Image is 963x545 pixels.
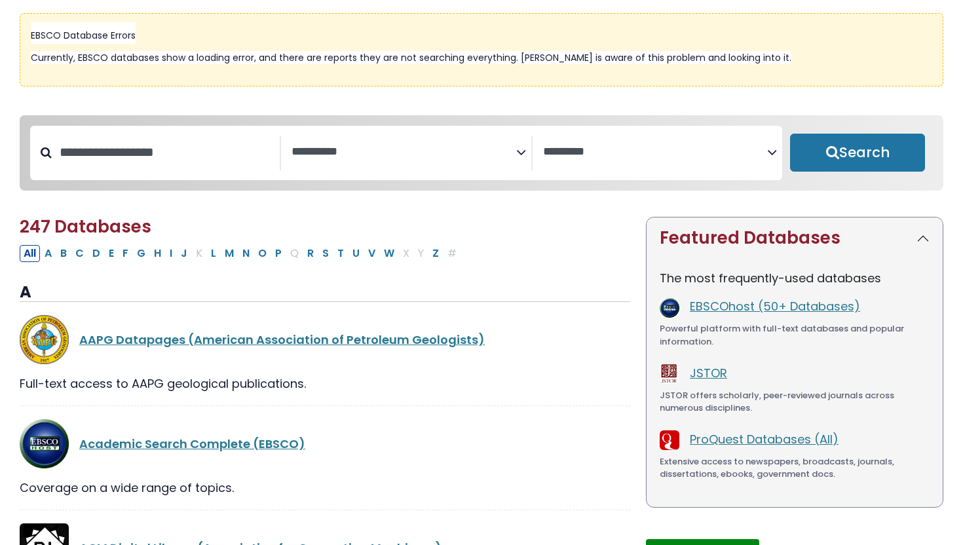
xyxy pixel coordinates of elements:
div: Full-text access to AAPG geological publications. [20,375,630,392]
span: 247 Databases [20,215,151,238]
button: Filter Results T [333,245,348,262]
button: Filter Results J [177,245,191,262]
button: Filter Results F [119,245,132,262]
button: Filter Results N [238,245,254,262]
p: The most frequently-used databases [660,269,930,287]
button: Filter Results L [207,245,220,262]
input: Search database by title or keyword [52,141,280,163]
a: EBSCOhost (50+ Databases) [690,298,860,314]
div: Alpha-list to filter by first letter of database name [20,244,462,261]
button: Filter Results C [71,245,88,262]
button: Filter Results A [41,245,56,262]
button: Filter Results B [56,245,71,262]
nav: Search filters [20,115,943,191]
button: Filter Results U [349,245,364,262]
div: JSTOR offers scholarly, peer-reviewed journals across numerous disciplines. [660,389,930,415]
span: EBSCO Database Errors [31,29,136,42]
a: JSTOR [690,365,727,381]
button: Filter Results H [150,245,165,262]
textarea: Search [292,145,516,159]
button: Submit for Search Results [790,134,925,172]
button: All [20,245,40,262]
button: Filter Results G [133,245,149,262]
textarea: Search [543,145,767,159]
button: Featured Databases [647,217,943,259]
button: Filter Results W [380,245,398,262]
button: Filter Results I [166,245,176,262]
a: ProQuest Databases (All) [690,431,839,447]
div: Powerful platform with full-text databases and popular information. [660,322,930,348]
div: Coverage on a wide range of topics. [20,479,630,497]
button: Filter Results V [364,245,379,262]
a: Academic Search Complete (EBSCO) [79,436,305,452]
button: Filter Results R [303,245,318,262]
button: Filter Results Z [428,245,443,262]
button: Filter Results P [271,245,286,262]
button: Filter Results D [88,245,104,262]
button: Filter Results M [221,245,238,262]
h3: A [20,283,630,303]
button: Filter Results O [254,245,271,262]
button: Filter Results E [105,245,118,262]
a: AAPG Datapages (American Association of Petroleum Geologists) [79,331,485,348]
div: Extensive access to newspapers, broadcasts, journals, dissertations, ebooks, government docs. [660,455,930,481]
button: Filter Results S [318,245,333,262]
span: Currently, EBSCO databases show a loading error, and there are reports they are not searching eve... [31,51,791,64]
